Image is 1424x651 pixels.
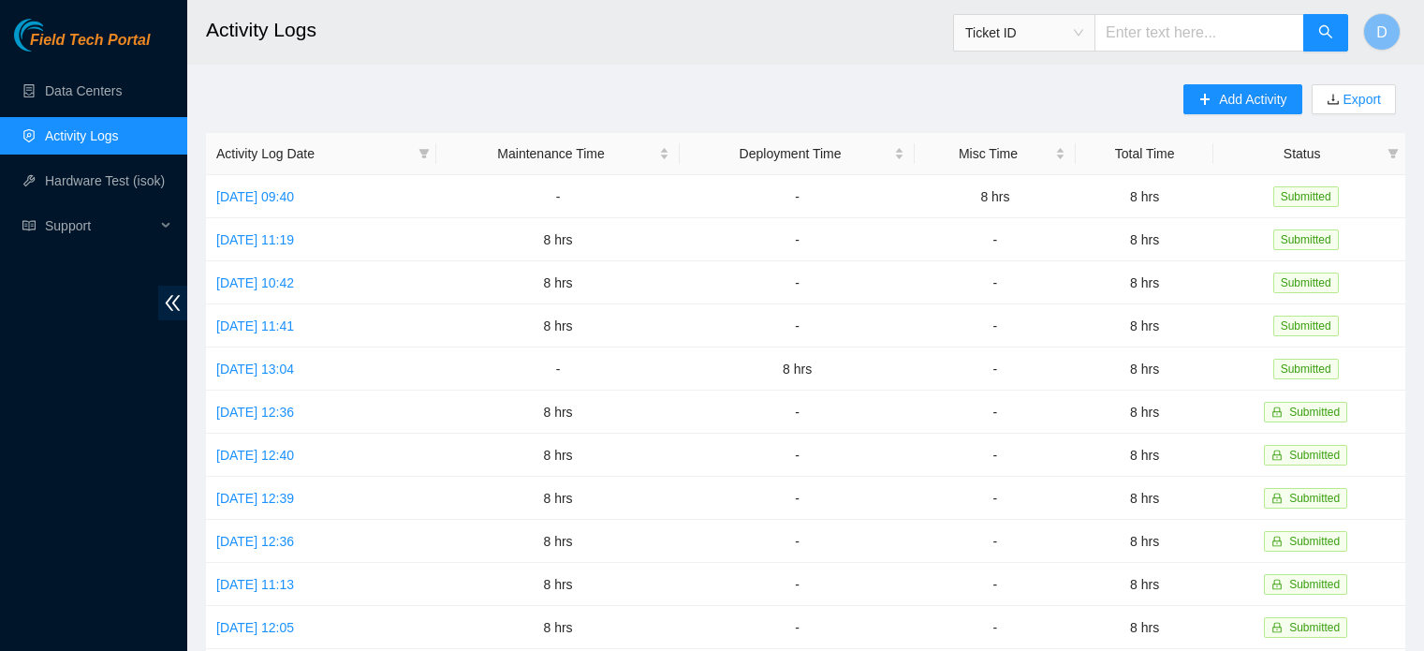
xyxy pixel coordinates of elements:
button: search [1303,14,1348,52]
td: 8 hrs [680,348,915,391]
img: Akamai Technologies [14,19,95,52]
td: 8 hrs [1076,304,1214,348]
a: [DATE] 12:36 [216,534,294,549]
td: 8 hrs [1076,477,1214,520]
a: Hardware Test (isok) [45,173,165,188]
span: Submitted [1289,449,1340,462]
input: Enter text here... [1094,14,1304,52]
span: lock [1271,450,1283,461]
td: 8 hrs [436,477,680,520]
span: Submitted [1273,359,1339,379]
button: D [1363,13,1401,51]
td: - [680,520,915,563]
td: - [915,434,1076,477]
td: 8 hrs [915,175,1076,218]
th: Total Time [1076,133,1214,175]
span: Support [45,207,155,244]
td: - [915,218,1076,261]
td: 8 hrs [436,391,680,434]
span: Submitted [1273,186,1339,207]
td: - [436,175,680,218]
span: Submitted [1289,578,1340,591]
a: [DATE] 11:13 [216,577,294,592]
td: - [915,606,1076,649]
a: [DATE] 12:40 [216,448,294,463]
span: Ticket ID [965,19,1083,47]
td: - [680,606,915,649]
a: Export [1340,92,1381,107]
td: 8 hrs [436,563,680,606]
span: read [22,219,36,232]
td: - [680,391,915,434]
span: lock [1271,536,1283,547]
td: - [680,434,915,477]
td: 8 hrs [1076,434,1214,477]
span: Activity Log Date [216,143,411,164]
span: filter [1387,148,1399,159]
a: [DATE] 12:36 [216,405,294,420]
a: [DATE] 13:04 [216,362,294,377]
span: lock [1271,579,1283,590]
td: - [915,348,1076,391]
a: [DATE] 11:41 [216,318,294,333]
td: - [915,477,1076,520]
a: Activity Logs [45,128,119,143]
td: 8 hrs [1076,175,1214,218]
a: Akamai TechnologiesField Tech Portal [14,34,150,58]
a: Data Centers [45,83,122,98]
span: search [1318,24,1333,42]
td: 8 hrs [436,218,680,261]
td: 8 hrs [436,606,680,649]
td: 8 hrs [1076,391,1214,434]
td: 8 hrs [436,304,680,348]
td: 8 hrs [1076,563,1214,606]
span: D [1376,21,1387,44]
td: 8 hrs [1076,606,1214,649]
span: download [1327,93,1340,108]
td: - [915,563,1076,606]
span: Field Tech Portal [30,32,150,50]
td: - [680,218,915,261]
span: Submitted [1273,316,1339,336]
span: lock [1271,407,1283,418]
td: 8 hrs [436,261,680,304]
span: filter [415,140,433,168]
span: Status [1224,143,1380,164]
td: - [915,304,1076,348]
td: 8 hrs [1076,261,1214,304]
td: 8 hrs [1076,218,1214,261]
span: Submitted [1289,406,1340,419]
a: [DATE] 11:19 [216,232,294,247]
a: [DATE] 10:42 [216,275,294,290]
span: lock [1271,493,1283,504]
td: 8 hrs [436,520,680,563]
span: Add Activity [1219,89,1286,110]
span: filter [1384,140,1402,168]
td: - [680,563,915,606]
td: - [680,175,915,218]
span: filter [418,148,430,159]
span: Submitted [1273,273,1339,293]
button: downloadExport [1312,84,1396,114]
td: - [436,348,680,391]
a: [DATE] 12:05 [216,620,294,635]
span: Submitted [1289,492,1340,505]
span: double-left [158,286,187,320]
span: Submitted [1289,535,1340,548]
span: lock [1271,622,1283,633]
a: [DATE] 09:40 [216,189,294,204]
span: Submitted [1289,621,1340,634]
td: 8 hrs [1076,520,1214,563]
span: Submitted [1273,229,1339,250]
a: [DATE] 12:39 [216,491,294,506]
td: - [680,261,915,304]
td: - [915,261,1076,304]
td: - [915,520,1076,563]
span: plus [1198,93,1211,108]
td: 8 hrs [1076,348,1214,391]
button: plusAdd Activity [1183,84,1301,114]
td: - [915,391,1076,434]
td: - [680,304,915,348]
td: 8 hrs [436,434,680,477]
td: - [680,477,915,520]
